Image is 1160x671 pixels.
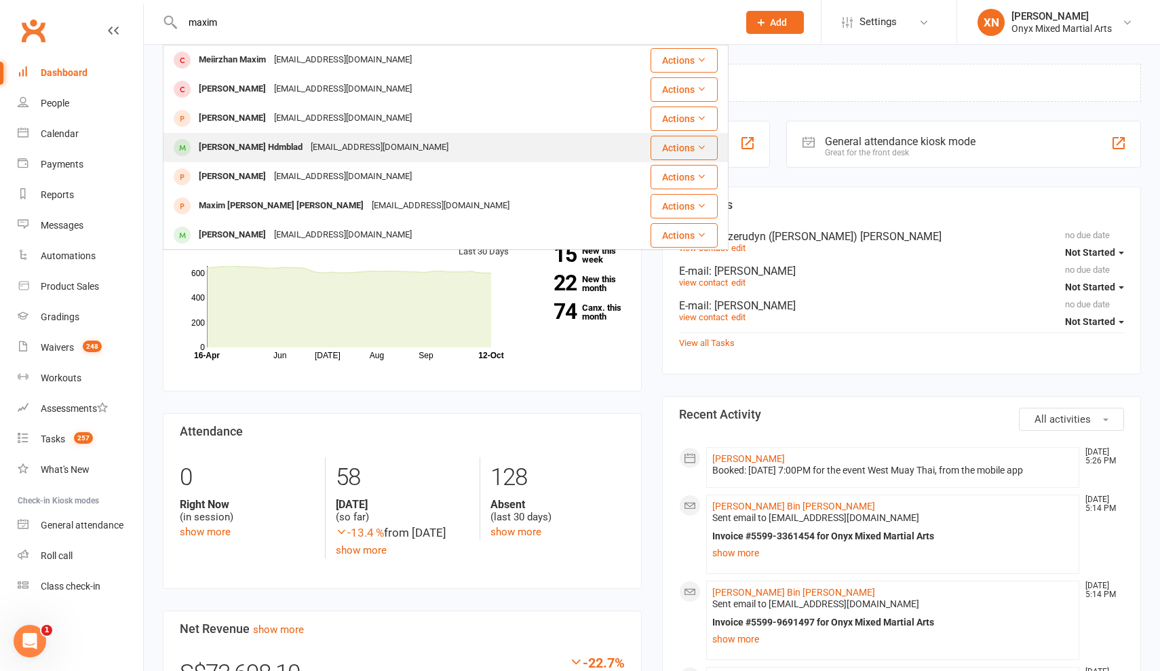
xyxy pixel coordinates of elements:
[41,625,52,636] span: 1
[41,220,83,231] div: Messages
[18,119,143,149] a: Calendar
[1065,275,1124,299] button: Not Started
[16,14,50,47] a: Clubworx
[712,543,1073,562] a: show more
[18,180,143,210] a: Reports
[270,225,416,245] div: [EMAIL_ADDRESS][DOMAIN_NAME]
[712,512,919,523] span: Sent email to [EMAIL_ADDRESS][DOMAIN_NAME]
[18,58,143,88] a: Dashboard
[270,109,416,128] div: [EMAIL_ADDRESS][DOMAIN_NAME]
[490,498,625,511] strong: Absent
[41,520,123,531] div: General attendance
[529,301,577,322] strong: 74
[651,165,718,189] button: Actions
[336,457,470,498] div: 58
[41,342,74,353] div: Waivers
[712,630,1073,649] a: show more
[712,598,919,609] span: Sent email to [EMAIL_ADDRESS][DOMAIN_NAME]
[368,196,514,216] div: [EMAIL_ADDRESS][DOMAIN_NAME]
[651,48,718,73] button: Actions
[41,311,79,322] div: Gradings
[336,526,384,539] span: -13.4 %
[195,196,368,216] div: Maxim [PERSON_NAME] [PERSON_NAME]
[1065,282,1115,292] span: Not Started
[195,50,270,70] div: Meiirzhan Maxim
[712,531,1073,542] div: Invoice #5599-3361454 for Onyx Mixed Martial Arts
[83,341,102,352] span: 248
[41,159,83,170] div: Payments
[336,524,470,542] div: from [DATE]
[41,464,90,475] div: What's New
[770,17,787,28] span: Add
[490,526,541,538] a: show more
[679,230,1124,243] div: E-mail
[195,79,270,99] div: [PERSON_NAME]
[1079,581,1123,599] time: [DATE] 5:14 PM
[712,453,785,464] a: [PERSON_NAME]
[270,50,416,70] div: [EMAIL_ADDRESS][DOMAIN_NAME]
[529,246,625,264] a: 15New this week
[18,88,143,119] a: People
[679,198,1124,212] h3: Due tasks
[180,498,315,511] strong: Right Now
[679,265,1124,277] div: E-mail
[14,625,46,657] iframe: Intercom live chat
[569,655,625,670] div: -22.7%
[18,394,143,424] a: Assessments
[41,128,79,139] div: Calendar
[1011,10,1112,22] div: [PERSON_NAME]
[1065,240,1124,265] button: Not Started
[41,250,96,261] div: Automations
[41,434,65,444] div: Tasks
[490,498,625,524] div: (last 30 days)
[180,425,625,438] h3: Attendance
[180,526,231,538] a: show more
[731,312,746,322] a: edit
[336,498,470,511] strong: [DATE]
[709,230,942,243] span: : Nazerudyn ([PERSON_NAME]) [PERSON_NAME]
[41,550,73,561] div: Roll call
[195,109,270,128] div: [PERSON_NAME]
[651,194,718,218] button: Actions
[18,149,143,180] a: Payments
[709,265,796,277] span: : [PERSON_NAME]
[1035,413,1091,425] span: All activities
[1065,247,1115,258] span: Not Started
[731,277,746,288] a: edit
[18,241,143,271] a: Automations
[18,332,143,363] a: Waivers 248
[18,271,143,302] a: Product Sales
[270,167,416,187] div: [EMAIL_ADDRESS][DOMAIN_NAME]
[18,571,143,602] a: Class kiosk mode
[529,275,625,292] a: 22New this month
[180,622,625,636] h3: Net Revenue
[1011,22,1112,35] div: Onyx Mixed Martial Arts
[195,138,307,157] div: [PERSON_NAME] Hdmblad
[18,210,143,241] a: Messages
[679,299,1124,312] div: E-mail
[18,510,143,541] a: General attendance kiosk mode
[978,9,1005,36] div: XN
[18,541,143,571] a: Roll call
[490,457,625,498] div: 128
[746,11,804,34] button: Add
[195,167,270,187] div: [PERSON_NAME]
[1065,316,1115,327] span: Not Started
[41,67,88,78] div: Dashboard
[651,77,718,102] button: Actions
[41,372,81,383] div: Workouts
[253,624,304,636] a: show more
[307,138,452,157] div: [EMAIL_ADDRESS][DOMAIN_NAME]
[712,587,875,598] a: [PERSON_NAME] Bin [PERSON_NAME]
[712,465,1073,476] div: Booked: [DATE] 7:00PM for the event West Muay Thai, from the mobile app
[180,457,315,498] div: 0
[41,281,99,292] div: Product Sales
[825,148,975,157] div: Great for the front desk
[18,424,143,455] a: Tasks 257
[18,363,143,394] a: Workouts
[731,243,746,253] a: edit
[74,432,93,444] span: 257
[41,189,74,200] div: Reports
[859,7,897,37] span: Settings
[651,107,718,131] button: Actions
